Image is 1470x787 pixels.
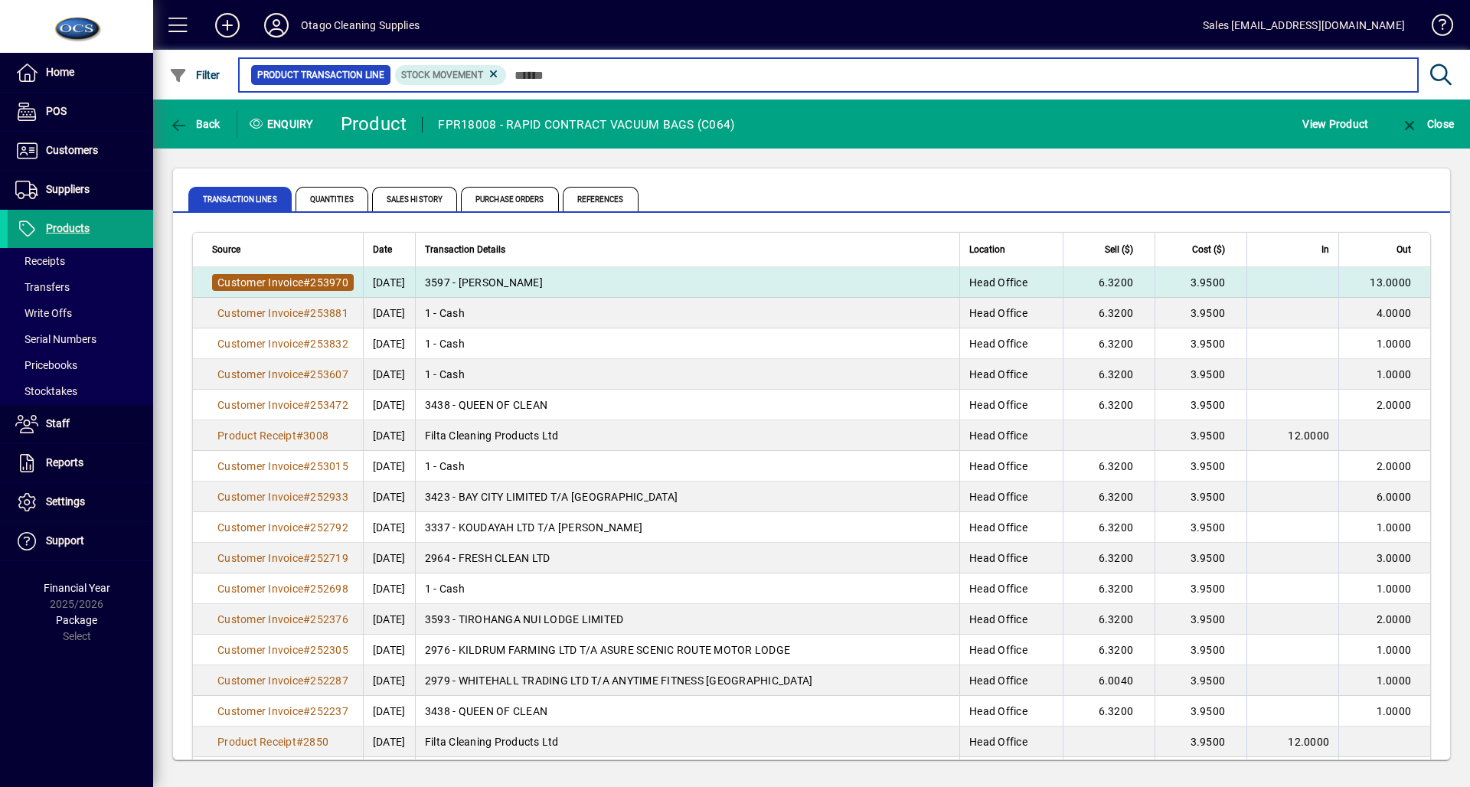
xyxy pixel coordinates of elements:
span: Support [46,534,84,547]
a: Suppliers [8,171,153,209]
span: 253607 [310,368,348,380]
td: 3.9500 [1155,727,1246,757]
span: Back [169,118,220,130]
span: Head Office [969,368,1027,380]
span: Head Office [969,460,1027,472]
td: 6.3200 [1063,451,1155,482]
span: Out [1396,241,1411,258]
span: Customer Invoice [217,644,303,656]
td: 3.9500 [1155,359,1246,390]
a: Customer Invoice#253607 [212,366,354,383]
span: Products [46,222,90,234]
span: # [303,521,310,534]
span: Head Office [969,583,1027,595]
td: 6.3200 [1063,328,1155,359]
span: Head Office [969,338,1027,350]
span: # [303,276,310,289]
span: 253015 [310,460,348,472]
span: 1.0000 [1377,674,1412,687]
span: Location [969,241,1005,258]
span: Customer Invoice [217,276,303,289]
span: Transfers [15,281,70,293]
span: Head Office [969,674,1027,687]
span: Pricebooks [15,359,77,371]
span: Quantities [296,187,368,211]
a: Write Offs [8,300,153,326]
span: Date [373,241,392,258]
a: POS [8,93,153,131]
td: 6.3200 [1063,267,1155,298]
td: 6.3200 [1063,604,1155,635]
div: FPR18008 - RAPID CONTRACT VACUUM BAGS (C064) [438,113,734,137]
span: Settings [46,495,85,508]
div: Enquiry [237,112,329,136]
span: # [303,674,310,687]
span: 252933 [310,491,348,503]
span: 252237 [310,705,348,717]
span: 252698 [310,583,348,595]
td: 2979 - WHITEHALL TRADING LTD T/A ANYTIME FITNESS [GEOGRAPHIC_DATA] [415,665,959,696]
a: Customer Invoice#253881 [212,305,354,322]
span: 13.0000 [1370,276,1411,289]
a: Customer Invoice#252237 [212,703,354,720]
a: Customer Invoice#252719 [212,550,354,567]
span: Product Receipt [217,736,296,748]
a: Knowledge Base [1420,3,1451,53]
span: 2.0000 [1377,613,1412,625]
span: 252792 [310,521,348,534]
span: Home [46,66,74,78]
span: Customer Invoice [217,399,303,411]
a: Receipts [8,248,153,274]
span: Customer Invoice [217,491,303,503]
span: # [303,399,310,411]
a: Pricebooks [8,352,153,378]
span: Head Office [969,613,1027,625]
a: Home [8,54,153,92]
span: View Product [1302,112,1368,136]
span: # [303,644,310,656]
td: 3438 - QUEEN OF CLEAN [415,696,959,727]
td: [DATE] [363,512,415,543]
td: 1 - Cash [415,359,959,390]
span: # [296,736,303,748]
td: 6.3200 [1063,359,1155,390]
span: Head Office [969,705,1027,717]
td: [DATE] [363,727,415,757]
span: Receipts [15,255,65,267]
span: 1.0000 [1377,521,1412,534]
a: Customer Invoice#253832 [212,335,354,352]
span: Reports [46,456,83,469]
td: 1 - Cash [415,298,959,328]
a: Customer Invoice#252305 [212,642,354,658]
span: 3008 [303,429,328,442]
td: 3.9500 [1155,512,1246,543]
a: Customer Invoice#252792 [212,519,354,536]
span: Write Offs [15,307,72,319]
span: Customer Invoice [217,552,303,564]
td: 3597 - [PERSON_NAME] [415,267,959,298]
td: 3.9500 [1155,696,1246,727]
a: Customer Invoice#252287 [212,672,354,689]
span: 2.0000 [1377,460,1412,472]
span: Customer Invoice [217,705,303,717]
td: 6.3200 [1063,512,1155,543]
span: 12.0000 [1288,736,1329,748]
span: References [563,187,639,211]
div: Sell ($) [1073,241,1147,258]
td: [DATE] [363,390,415,420]
td: 3.9500 [1155,604,1246,635]
a: Reports [8,444,153,482]
td: 3423 - BAY CITY LIMITED T/A [GEOGRAPHIC_DATA] [415,482,959,512]
td: [DATE] [363,451,415,482]
span: # [303,307,310,319]
td: 6.3200 [1063,482,1155,512]
span: 253472 [310,399,348,411]
td: [DATE] [363,543,415,573]
a: Transfers [8,274,153,300]
td: [DATE] [363,573,415,604]
a: Customer Invoice#253472 [212,397,354,413]
span: 1.0000 [1377,705,1412,717]
span: 4.0000 [1377,307,1412,319]
span: 1.0000 [1377,583,1412,595]
button: Filter [165,61,224,89]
